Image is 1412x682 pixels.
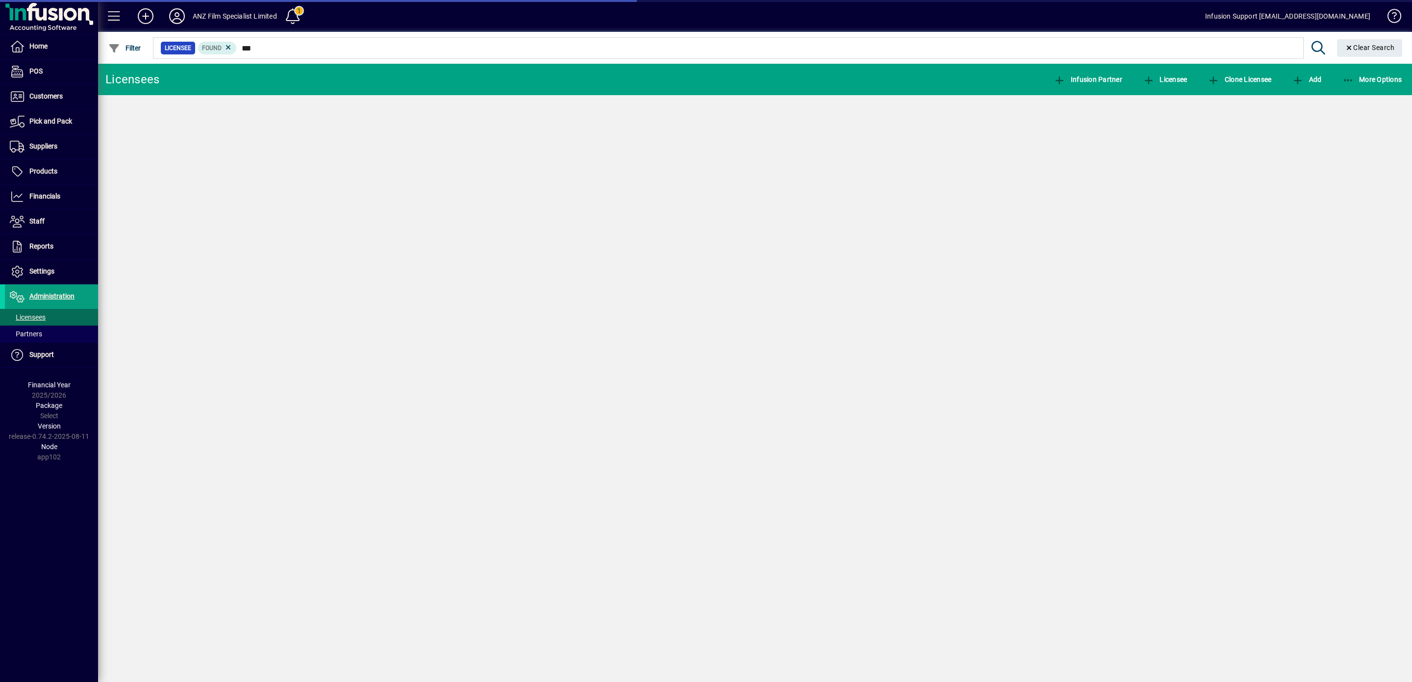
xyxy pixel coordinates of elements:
[41,443,57,451] span: Node
[1208,76,1271,83] span: Clone Licensee
[29,351,54,358] span: Support
[1345,44,1395,51] span: Clear Search
[5,234,98,259] a: Reports
[29,92,63,100] span: Customers
[5,209,98,234] a: Staff
[29,292,75,300] span: Administration
[29,42,48,50] span: Home
[1292,76,1321,83] span: Add
[1205,8,1370,24] div: Infusion Support [EMAIL_ADDRESS][DOMAIN_NAME]
[29,117,72,125] span: Pick and Pack
[38,422,61,430] span: Version
[1380,2,1400,34] a: Knowledge Base
[5,259,98,284] a: Settings
[105,72,159,87] div: Licensees
[29,267,54,275] span: Settings
[29,242,53,250] span: Reports
[5,309,98,326] a: Licensees
[1205,71,1274,88] button: Clone Licensee
[1340,71,1405,88] button: More Options
[5,159,98,184] a: Products
[5,84,98,109] a: Customers
[1143,76,1187,83] span: Licensee
[193,8,277,24] div: ANZ Film Specialist Limited
[29,142,57,150] span: Suppliers
[130,7,161,25] button: Add
[106,39,144,57] button: Filter
[5,109,98,134] a: Pick and Pack
[108,44,141,52] span: Filter
[1337,39,1403,57] button: Clear
[1140,71,1190,88] button: Licensee
[5,326,98,342] a: Partners
[1289,71,1324,88] button: Add
[198,42,237,54] mat-chip: Found Status: Found
[28,381,71,389] span: Financial Year
[5,59,98,84] a: POS
[29,217,45,225] span: Staff
[29,67,43,75] span: POS
[10,330,42,338] span: Partners
[1342,76,1402,83] span: More Options
[5,134,98,159] a: Suppliers
[5,34,98,59] a: Home
[1051,71,1125,88] button: Infusion Partner
[29,167,57,175] span: Products
[36,402,62,409] span: Package
[5,343,98,367] a: Support
[10,313,46,321] span: Licensees
[202,45,222,51] span: Found
[5,184,98,209] a: Financials
[161,7,193,25] button: Profile
[165,43,191,53] span: Licensee
[1054,76,1122,83] span: Infusion Partner
[29,192,60,200] span: Financials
